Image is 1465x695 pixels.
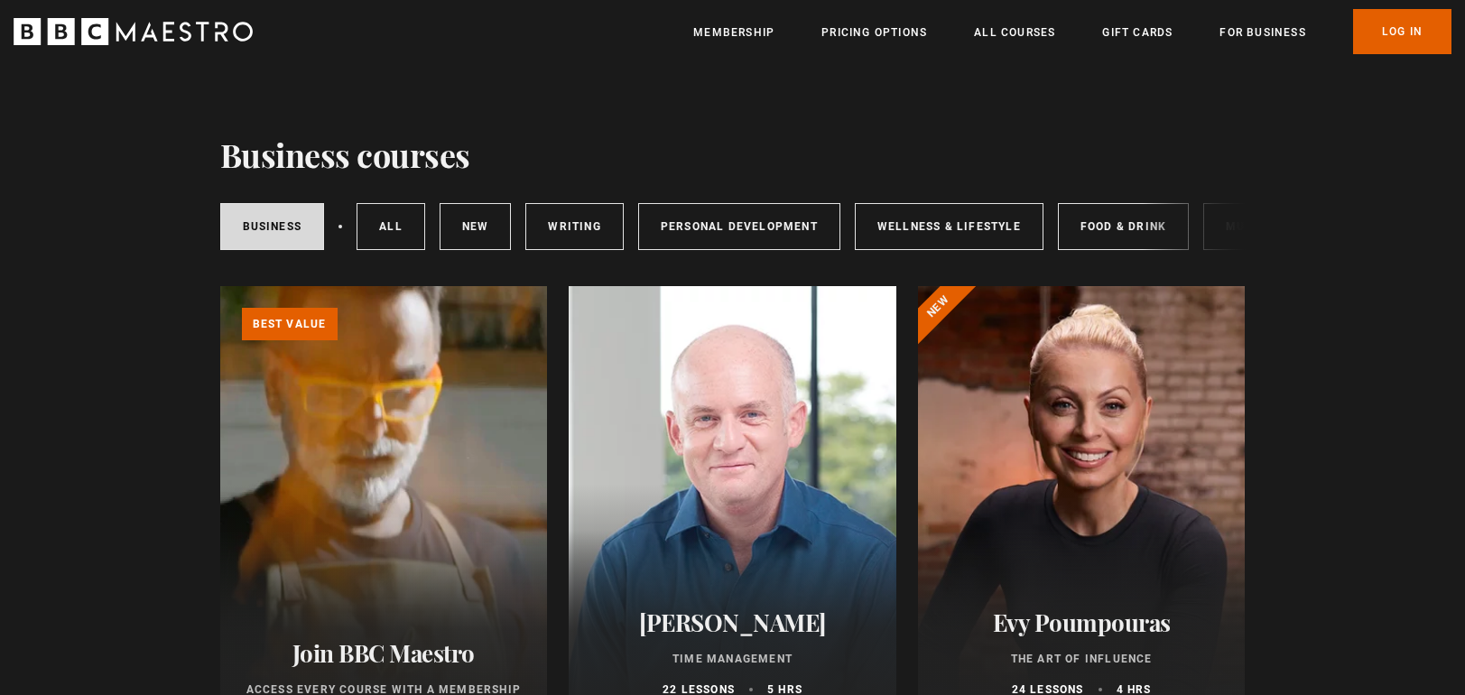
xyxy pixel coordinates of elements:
[693,23,774,42] a: Membership
[693,9,1451,54] nav: Primary
[440,203,512,250] a: New
[590,608,875,636] h2: [PERSON_NAME]
[1058,203,1189,250] a: Food & Drink
[220,135,470,173] h1: Business courses
[242,308,338,340] p: Best value
[1353,9,1451,54] a: Log In
[220,203,325,250] a: Business
[590,651,875,667] p: Time Management
[940,651,1224,667] p: The Art of Influence
[1219,23,1305,42] a: For business
[638,203,840,250] a: Personal Development
[1102,23,1173,42] a: Gift Cards
[974,23,1055,42] a: All Courses
[855,203,1043,250] a: Wellness & Lifestyle
[357,203,425,250] a: All
[14,18,253,45] svg: BBC Maestro
[525,203,623,250] a: Writing
[940,608,1224,636] h2: Evy Poumpouras
[821,23,927,42] a: Pricing Options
